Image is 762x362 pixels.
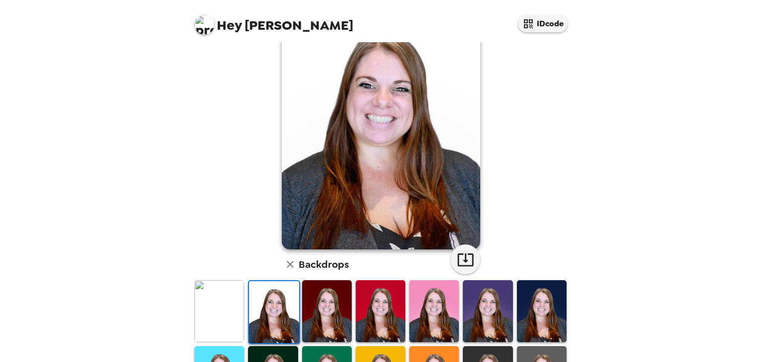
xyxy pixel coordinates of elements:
[518,15,568,32] button: IDcode
[194,15,214,35] img: profile pic
[194,10,353,32] span: [PERSON_NAME]
[217,16,242,34] span: Hey
[299,256,349,272] h6: Backdrops
[282,1,480,249] img: user
[194,280,244,342] img: Original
